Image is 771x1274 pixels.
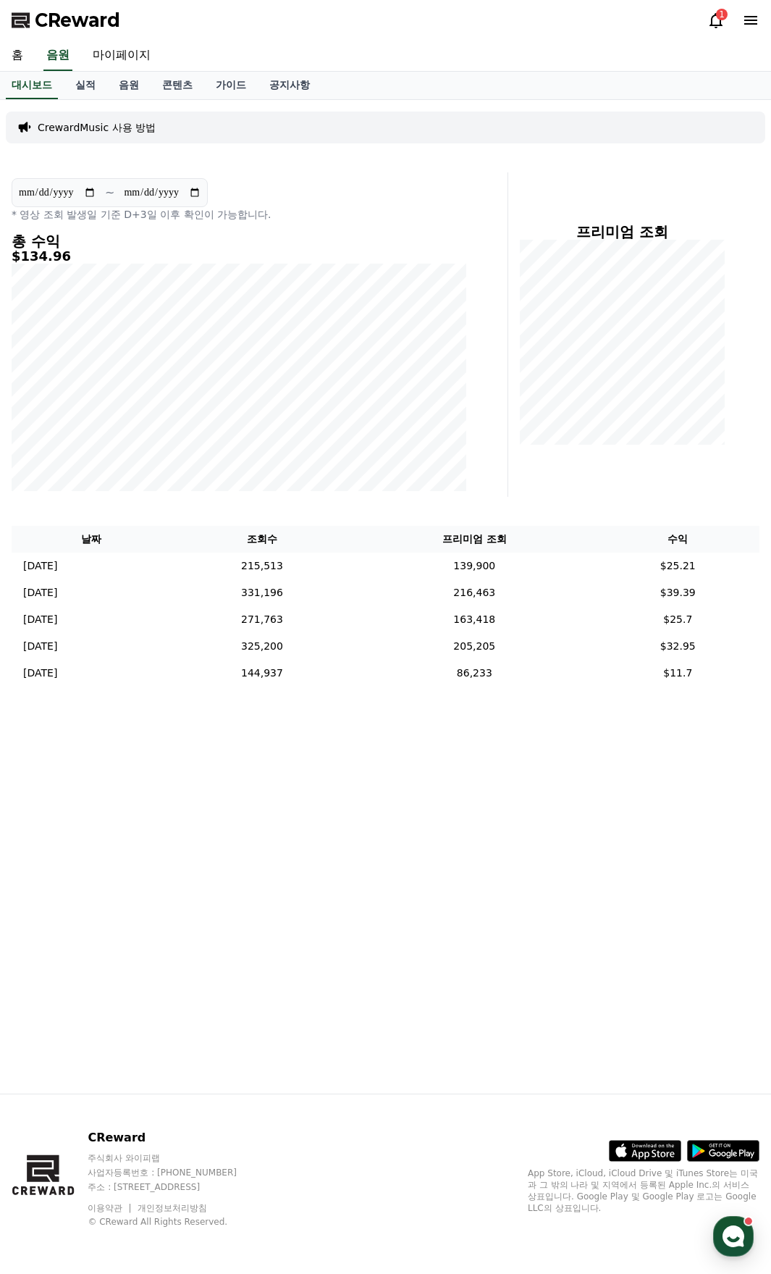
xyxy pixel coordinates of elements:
[107,72,151,99] a: 음원
[23,558,57,574] p: [DATE]
[81,41,162,71] a: 마이페이지
[12,233,467,249] h4: 총 수익
[6,72,58,99] a: 대시보드
[172,660,353,687] td: 144,937
[23,666,57,681] p: [DATE]
[12,526,172,553] th: 날짜
[88,1129,264,1147] p: CReward
[353,660,596,687] td: 86,233
[224,481,241,493] span: 설정
[43,41,72,71] a: 음원
[597,660,759,687] td: $11.7
[64,72,107,99] a: 실적
[353,526,596,553] th: 프리미엄 조회
[88,1203,133,1213] a: 이용약관
[204,72,258,99] a: 가이드
[38,120,156,135] a: CrewardMusic 사용 방법
[12,207,467,222] p: * 영상 조회 발생일 기준 D+3일 이후 확인이 가능합니다.
[172,579,353,606] td: 331,196
[88,1167,264,1178] p: 사업자등록번호 : [PHONE_NUMBER]
[528,1168,759,1214] p: App Store, iCloud, iCloud Drive 및 iTunes Store는 미국과 그 밖의 나라 및 지역에서 등록된 Apple Inc.의 서비스 상표입니다. Goo...
[258,72,321,99] a: 공지사항
[597,553,759,579] td: $25.21
[707,12,725,29] a: 1
[172,553,353,579] td: 215,513
[597,633,759,660] td: $32.95
[520,224,725,240] h4: 프리미엄 조회
[88,1181,264,1193] p: 주소 : [STREET_ADDRESS]
[23,585,57,600] p: [DATE]
[151,72,204,99] a: 콘텐츠
[23,612,57,627] p: [DATE]
[353,579,596,606] td: 216,463
[88,1152,264,1164] p: 주식회사 와이피랩
[716,9,728,20] div: 1
[172,606,353,633] td: 271,763
[88,1216,264,1228] p: © CReward All Rights Reserved.
[105,184,114,201] p: ~
[597,606,759,633] td: $25.7
[35,9,120,32] span: CReward
[353,633,596,660] td: 205,205
[597,526,759,553] th: 수익
[353,606,596,633] td: 163,418
[187,459,278,495] a: 설정
[172,526,353,553] th: 조회수
[23,639,57,654] p: [DATE]
[138,1203,207,1213] a: 개인정보처리방침
[353,553,596,579] td: 139,900
[172,633,353,660] td: 325,200
[12,249,467,264] h5: $134.96
[46,481,54,493] span: 홈
[96,459,187,495] a: 대화
[597,579,759,606] td: $39.39
[132,482,150,493] span: 대화
[4,459,96,495] a: 홈
[12,9,120,32] a: CReward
